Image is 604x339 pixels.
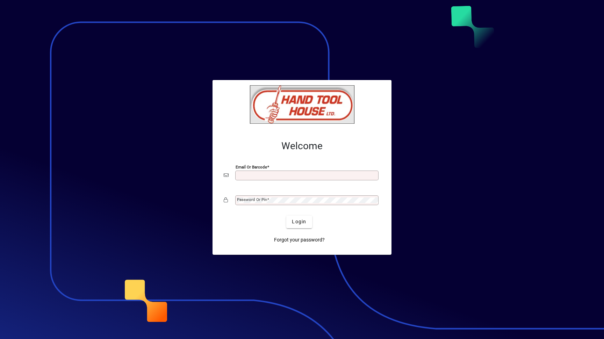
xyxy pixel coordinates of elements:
span: Forgot your password? [274,236,325,244]
h2: Welcome [224,140,380,152]
button: Login [286,216,312,228]
mat-label: Email or Barcode [236,164,267,169]
span: Login [292,218,306,225]
mat-label: Password or Pin [237,197,267,202]
a: Forgot your password? [271,234,328,246]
